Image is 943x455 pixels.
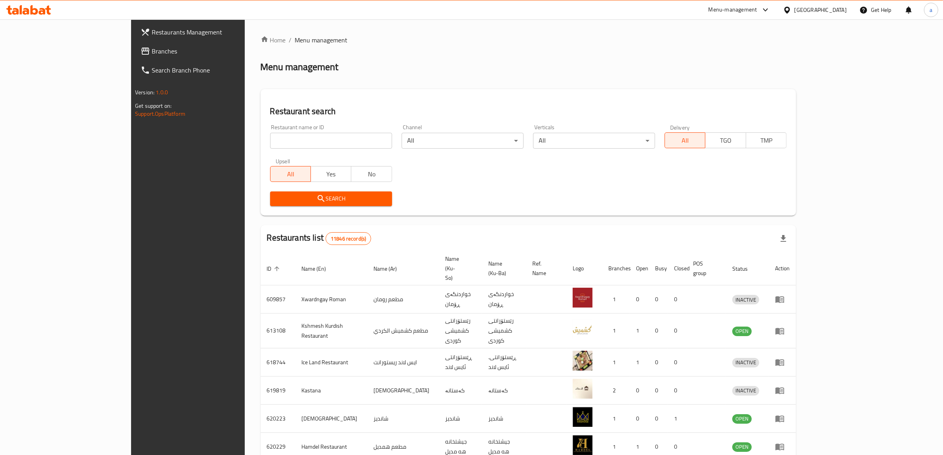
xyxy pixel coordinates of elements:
[367,285,439,314] td: مطعم رومان
[732,295,759,304] span: INACTIVE
[732,264,758,273] span: Status
[775,386,790,395] div: Menu
[295,285,367,314] td: Xwardngay Roman
[533,133,655,149] div: All
[668,252,687,285] th: Closed
[326,235,371,243] span: 11846 record(s)
[152,27,282,37] span: Restaurants Management
[152,46,282,56] span: Branches
[439,405,482,433] td: شانديز
[573,288,592,308] img: Xwardngay Roman
[668,377,687,405] td: 0
[439,314,482,348] td: رێستۆرانتی کشمیشى كوردى
[445,254,472,283] span: Name (Ku-So)
[135,87,154,97] span: Version:
[732,327,752,336] div: OPEN
[602,285,630,314] td: 1
[295,405,367,433] td: [DEMOGRAPHIC_DATA]
[668,314,687,348] td: 0
[709,135,743,146] span: TGO
[573,319,592,339] img: Kshmesh Kurdish Restaurant
[274,168,308,180] span: All
[373,264,407,273] span: Name (Ar)
[566,252,602,285] th: Logo
[630,314,649,348] td: 1
[602,252,630,285] th: Branches
[267,264,282,273] span: ID
[261,35,796,45] nav: breadcrumb
[573,351,592,371] img: Ice Land Restaurant
[649,252,668,285] th: Busy
[649,285,668,314] td: 0
[276,158,290,164] label: Upsell
[134,42,289,61] a: Branches
[668,348,687,377] td: 0
[732,442,752,451] span: OPEN
[326,232,371,245] div: Total records count
[354,168,389,180] span: No
[270,105,787,117] h2: Restaurant search
[402,133,524,149] div: All
[670,124,690,130] label: Delivery
[295,377,367,405] td: Kastana
[732,414,752,423] span: OPEN
[775,414,790,423] div: Menu
[630,405,649,433] td: 0
[774,229,793,248] div: Export file
[533,259,557,278] span: Ref. Name
[270,191,392,206] button: Search
[351,166,392,182] button: No
[775,442,790,451] div: Menu
[302,264,337,273] span: Name (En)
[270,133,392,149] input: Search for restaurant name or ID..
[775,357,790,367] div: Menu
[775,326,790,336] div: Menu
[775,294,790,304] div: Menu
[261,61,339,73] h2: Menu management
[156,87,168,97] span: 1.0.0
[630,252,649,285] th: Open
[749,135,783,146] span: TMP
[134,61,289,80] a: Search Branch Phone
[289,35,292,45] li: /
[732,358,759,367] span: INACTIVE
[482,405,526,433] td: شانديز
[276,194,386,204] span: Search
[794,6,847,14] div: [GEOGRAPHIC_DATA]
[769,252,796,285] th: Action
[314,168,348,180] span: Yes
[668,405,687,433] td: 1
[270,166,311,182] button: All
[668,285,687,314] td: 0
[295,348,367,377] td: Ice Land Restaurant
[573,407,592,427] img: Shandiz
[482,285,526,314] td: خواردنگەی ڕۆمان
[482,348,526,377] td: .ڕێستۆرانتی ئایس لاند
[439,377,482,405] td: کەستانە
[732,386,759,395] span: INACTIVE
[134,23,289,42] a: Restaurants Management
[649,314,668,348] td: 0
[439,348,482,377] td: ڕێستۆرانتی ئایس لاند
[649,377,668,405] td: 0
[135,101,171,111] span: Get support on:
[482,377,526,405] td: کەستانە
[152,65,282,75] span: Search Branch Phone
[439,285,482,314] td: خواردنگەی ڕۆمان
[488,259,517,278] span: Name (Ku-Ba)
[573,435,592,455] img: Hamdel Restaurant
[135,109,185,119] a: Support.OpsPlatform
[602,405,630,433] td: 1
[732,327,752,336] span: OPEN
[602,348,630,377] td: 1
[295,35,348,45] span: Menu management
[367,377,439,405] td: [DEMOGRAPHIC_DATA]
[573,379,592,399] img: Kastana
[630,285,649,314] td: 0
[267,232,371,245] h2: Restaurants list
[367,314,439,348] td: مطعم كشميش الكردي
